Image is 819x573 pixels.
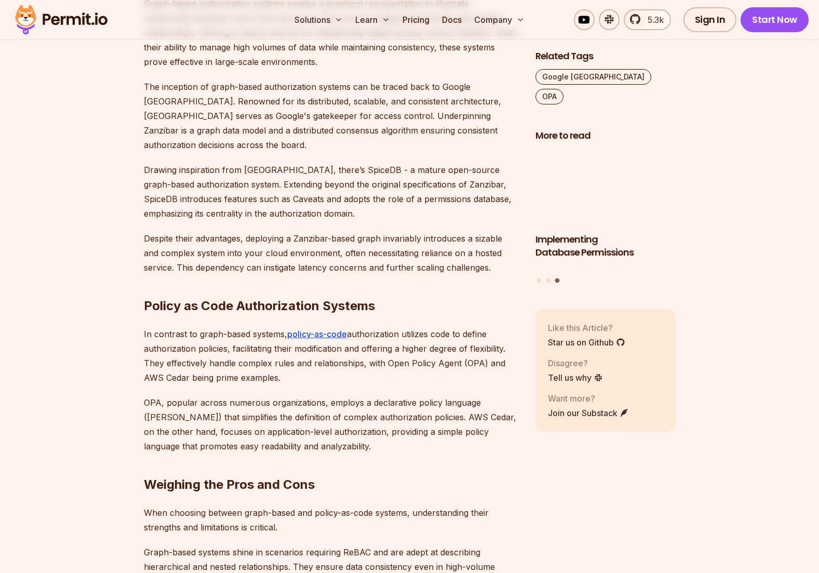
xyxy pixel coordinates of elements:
[144,327,519,385] p: In contrast to graph-based systems, authorization utilizes code to define authorization policies,...
[287,329,347,339] a: policy-as-code
[548,357,603,369] p: Disagree?
[144,435,519,493] h2: Weighing the Pros and Cons
[548,371,603,384] a: Tell us why
[10,2,112,37] img: Permit logo
[741,7,809,32] a: Start Now
[144,231,519,275] p: Despite their advantages, deploying a Zanzibar-based graph invariably introduces a sizable and co...
[535,233,676,259] h3: Implementing Database Permissions
[555,278,560,283] button: Go to slide 3
[144,256,519,314] h2: Policy as Code Authorization Systems
[470,9,529,30] button: Company
[537,278,541,283] button: Go to slide 1
[535,149,676,228] img: Implementing Database Permissions
[144,79,519,152] p: The inception of graph-based authorization systems can be traced back to Google [GEOGRAPHIC_DATA]...
[535,129,676,142] h2: More to read
[144,395,519,454] p: OPA, popular across numerous organizations, employs a declarative policy language ([PERSON_NAME])...
[535,69,651,85] a: Google [GEOGRAPHIC_DATA]
[546,278,551,283] button: Go to slide 2
[683,7,737,32] a: Sign In
[351,9,394,30] button: Learn
[548,322,625,334] p: Like this Article?
[438,9,466,30] a: Docs
[290,9,347,30] button: Solutions
[548,336,625,349] a: Star us on Github
[535,89,563,104] a: OPA
[535,50,676,63] h2: Related Tags
[535,149,676,285] div: Posts
[535,149,676,272] li: 3 of 3
[641,14,664,26] span: 5.3k
[144,505,519,535] p: When choosing between graph-based and policy-as-code systems, understanding their strengths and l...
[535,149,676,272] a: Implementing Database PermissionsImplementing Database Permissions
[144,163,519,221] p: Drawing inspiration from [GEOGRAPHIC_DATA], there’s SpiceDB - a mature open-source graph-based au...
[548,392,629,405] p: Want more?
[548,407,629,419] a: Join our Substack
[398,9,434,30] a: Pricing
[624,9,671,30] a: 5.3k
